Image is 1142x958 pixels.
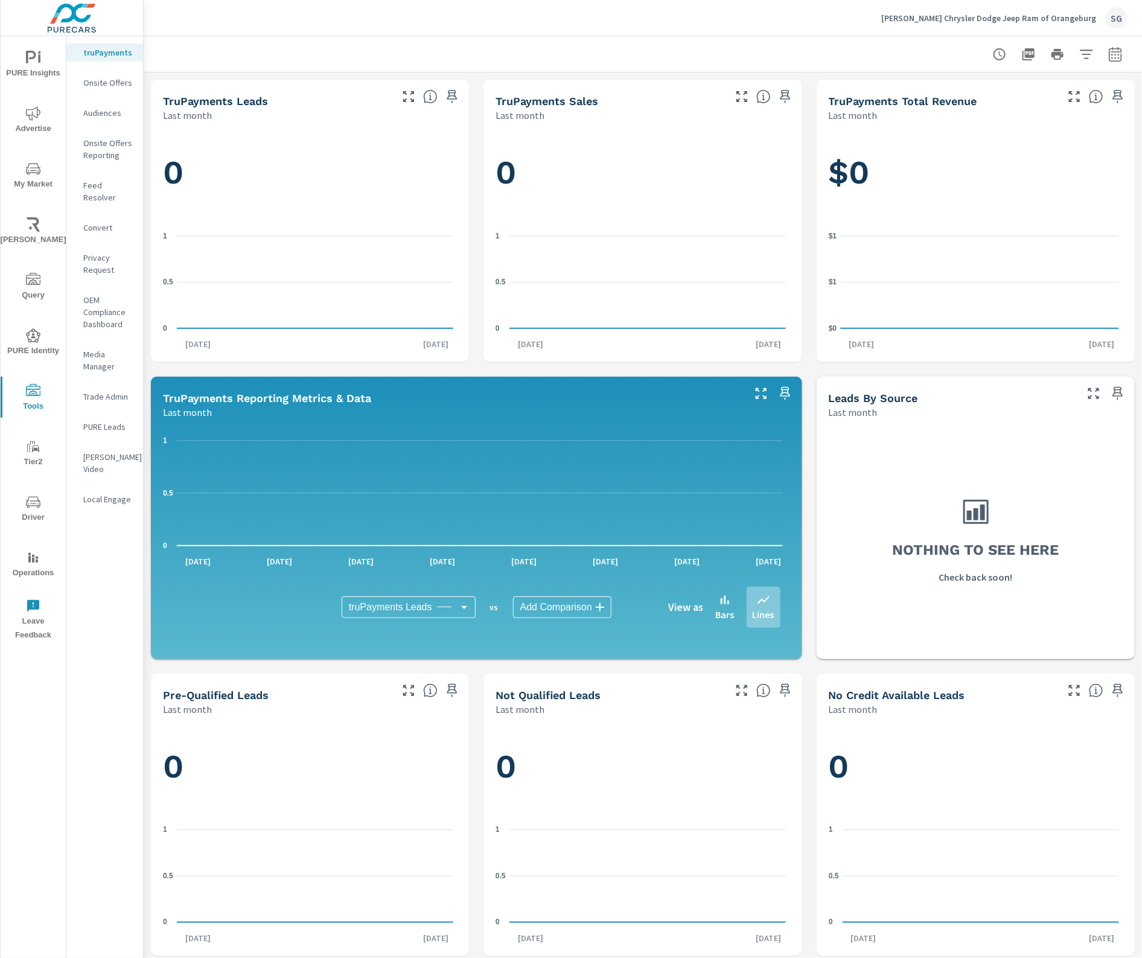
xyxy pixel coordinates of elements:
[881,13,1096,24] p: [PERSON_NAME] Chrysler Dodge Jeep Ram of Orangeburg
[1103,42,1128,66] button: Select Date Range
[751,384,771,403] button: Make Fullscreen
[829,278,837,286] text: $1
[1,36,66,647] div: nav menu
[4,439,62,469] span: Tier2
[843,932,885,944] p: [DATE]
[442,681,462,700] span: Save this to your personalized report
[163,918,167,927] text: 0
[1074,42,1099,66] button: Apply Filters
[66,176,143,206] div: Feed Resolver
[1108,384,1128,403] span: Save this to your personalized report
[748,555,790,567] p: [DATE]
[476,602,513,613] p: vs
[83,493,133,505] p: Local Engage
[349,601,432,613] span: truPayments Leads
[66,490,143,508] div: Local Engage
[732,681,751,700] button: Make Fullscreen
[4,106,62,136] span: Advertise
[1065,87,1084,106] button: Make Fullscreen
[669,601,704,613] h6: View as
[756,89,771,104] span: Number of sales matched to a truPayments lead. [Source: This data is sourced from the dealer's DM...
[1016,42,1041,66] button: "Export Report to PDF"
[177,932,219,944] p: [DATE]
[939,570,1012,584] p: Check back soon!
[496,918,500,927] text: 0
[829,392,918,404] h5: Leads By Source
[829,826,833,834] text: 1
[4,495,62,525] span: Driver
[1045,42,1070,66] button: Print Report
[732,87,751,106] button: Make Fullscreen
[83,137,133,161] p: Onsite Offers Reporting
[1089,89,1103,104] span: Total revenue from sales matched to a truPayments lead. [Source: This data is sourced from the de...
[163,746,457,787] h1: 0
[829,872,839,880] text: 0.5
[399,87,418,106] button: Make Fullscreen
[4,599,62,642] span: Leave Feedback
[83,222,133,234] p: Convert
[4,328,62,358] span: PURE Identity
[776,87,795,106] span: Save this to your personalized report
[83,252,133,276] p: Privacy Request
[163,324,167,333] text: 0
[520,601,592,613] span: Add Comparison
[496,152,790,193] h1: 0
[340,555,382,567] p: [DATE]
[163,541,167,550] text: 0
[163,489,173,497] text: 0.5
[1108,681,1128,700] span: Save this to your personalized report
[584,555,627,567] p: [DATE]
[716,607,735,622] p: Bars
[342,596,476,618] div: truPayments Leads
[829,232,837,240] text: $1
[415,932,457,944] p: [DATE]
[66,448,143,478] div: [PERSON_NAME] Video
[496,108,544,123] p: Last month
[1108,87,1128,106] span: Save this to your personalized report
[83,451,133,475] p: [PERSON_NAME] Video
[4,273,62,302] span: Query
[163,689,269,701] h5: Pre-Qualified Leads
[83,107,133,119] p: Audiences
[177,338,219,350] p: [DATE]
[66,249,143,279] div: Privacy Request
[753,607,774,622] p: Lines
[163,392,371,404] h5: truPayments Reporting Metrics & Data
[399,681,418,700] button: Make Fullscreen
[829,405,878,420] p: Last month
[442,87,462,106] span: Save this to your personalized report
[513,596,611,618] div: Add Comparison
[1065,681,1084,700] button: Make Fullscreen
[1089,683,1103,698] span: A lead that has been submitted but has not gone through the credit application process.
[496,324,500,333] text: 0
[829,95,977,107] h5: truPayments Total Revenue
[509,338,552,350] p: [DATE]
[829,152,1123,193] h1: $0
[496,746,790,787] h1: 0
[163,108,212,123] p: Last month
[163,405,212,420] p: Last month
[829,108,878,123] p: Last month
[163,95,268,107] h5: truPayments Leads
[666,555,709,567] p: [DATE]
[1106,7,1128,29] div: SG
[421,555,464,567] p: [DATE]
[892,540,1059,560] h3: Nothing to see here
[415,338,457,350] p: [DATE]
[748,932,790,944] p: [DATE]
[66,43,143,62] div: truPayments
[4,384,62,414] span: Tools
[66,388,143,406] div: Trade Admin
[4,162,62,191] span: My Market
[66,291,143,333] div: OEM Compliance Dashboard
[83,46,133,59] p: truPayments
[83,294,133,330] p: OEM Compliance Dashboard
[496,689,601,701] h5: Not Qualified Leads
[4,217,62,247] span: [PERSON_NAME]
[66,74,143,92] div: Onsite Offers
[66,345,143,375] div: Media Manager
[748,338,790,350] p: [DATE]
[496,872,506,880] text: 0.5
[83,391,133,403] p: Trade Admin
[829,918,833,927] text: 0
